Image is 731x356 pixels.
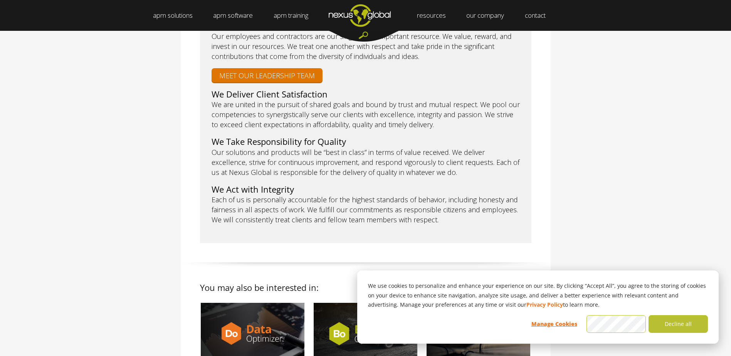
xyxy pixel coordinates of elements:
[212,184,520,195] h3: We Act with Integrity
[212,68,323,82] a: MEET OUR LEADERSHIP TEAM
[368,281,708,310] p: We use cookies to personalize and enhance your experience on our site. By clicking “Accept All”, ...
[212,195,520,225] p: Each of us is personally accountable for the highest standards of behavior, including honesty and...
[212,147,520,177] p: Our solutions and products will be “best in class” in terms of value received. We deliver excelle...
[357,270,719,344] div: Cookie banner
[526,300,563,310] a: Privacy Policy
[212,31,520,61] p: Our employees and contractors are our single most important resource. We value, reward, and inves...
[586,315,646,333] button: Accept all
[181,262,551,267] img: shadow spacer
[212,136,520,147] h3: We Take Responsibility for Quality
[212,89,520,100] h3: We Deliver Client Satisfaction
[649,315,708,333] button: Decline all
[524,315,584,333] button: Manage Cookies
[181,283,551,292] h2: You may also be interested in:
[212,99,520,129] p: We are united in the pursuit of shared goals and bound by trust and mutual respect. We pool our c...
